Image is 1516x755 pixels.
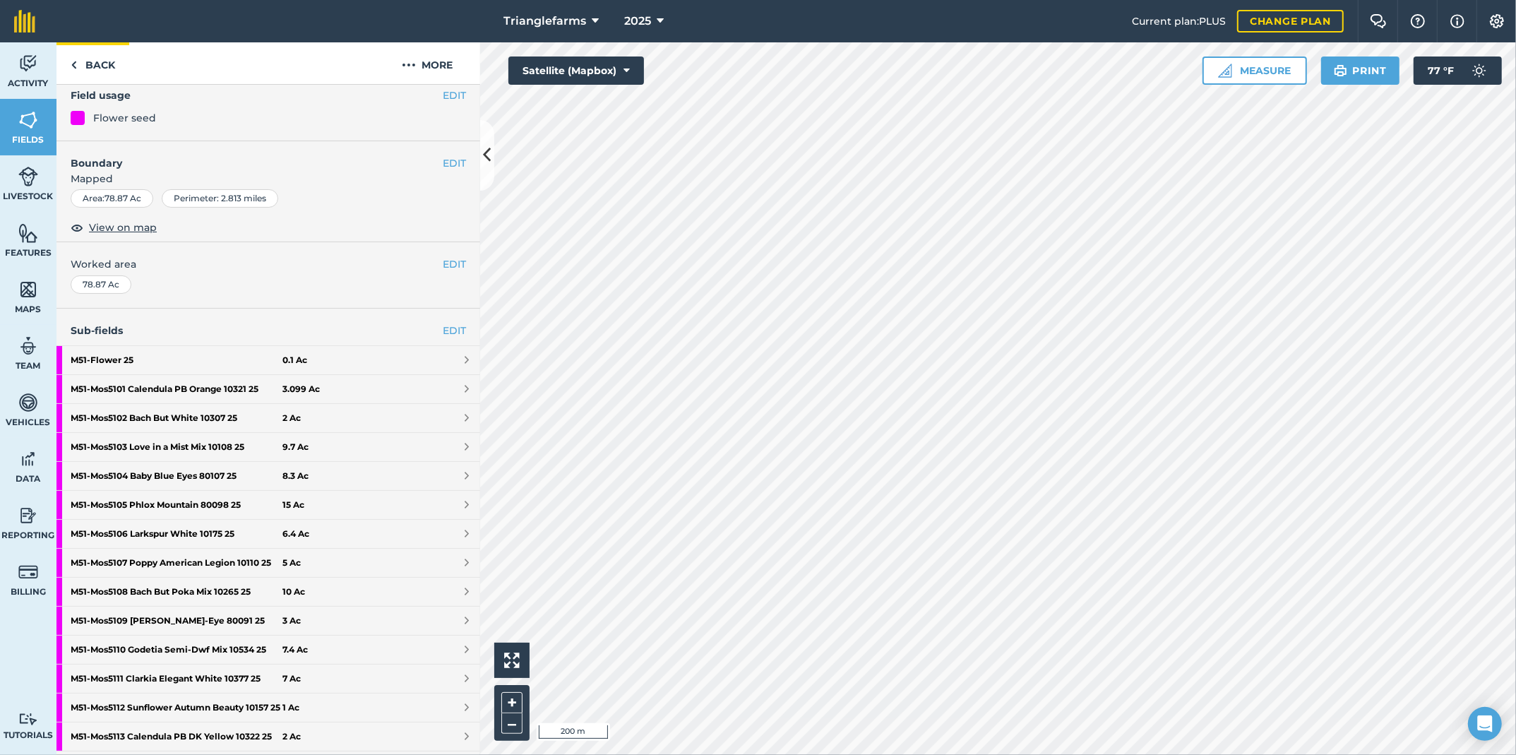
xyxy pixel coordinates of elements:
a: M51-Mos5109 [PERSON_NAME]-Eye 80091 253 Ac [56,607,480,635]
strong: M51 - Mos5109 [PERSON_NAME]-Eye 80091 25 [71,607,282,635]
h4: Boundary [56,141,443,171]
img: Four arrows, one pointing top left, one top right, one bottom right and the last bottom left [504,653,520,668]
span: 77 ° F [1428,57,1454,85]
strong: 7 Ac [282,673,301,684]
span: Trianglefarms [503,13,586,30]
img: svg+xml;base64,PD94bWwgdmVyc2lvbj0iMS4wIiBlbmNvZGluZz0idXRmLTgiPz4KPCEtLSBHZW5lcmF0b3I6IEFkb2JlIE... [18,713,38,726]
strong: M51 - Mos5108 Bach But Poka Mix 10265 25 [71,578,282,606]
strong: 9.7 Ac [282,441,309,453]
a: M51-Mos5107 Poppy American Legion 10110 255 Ac [56,549,480,577]
strong: 0.1 Ac [282,355,307,366]
strong: M51 - Mos5102 Bach But White 10307 25 [71,404,282,432]
img: svg+xml;base64,PHN2ZyB4bWxucz0iaHR0cDovL3d3dy53My5vcmcvMjAwMC9zdmciIHdpZHRoPSIyMCIgaGVpZ2h0PSIyNC... [402,57,416,73]
a: M51-Mos5112 Sunflower Autumn Beauty 10157 251 Ac [56,694,480,722]
strong: M51 - Mos5105 Phlox Mountain 80098 25 [71,491,282,519]
strong: 1 Ac [282,702,299,713]
div: Perimeter : 2.813 miles [162,189,278,208]
a: M51-Mos5104 Baby Blue Eyes 80107 258.3 Ac [56,462,480,490]
img: Two speech bubbles overlapping with the left bubble in the forefront [1370,14,1387,28]
img: Ruler icon [1218,64,1232,78]
img: svg+xml;base64,PD94bWwgdmVyc2lvbj0iMS4wIiBlbmNvZGluZz0idXRmLTgiPz4KPCEtLSBHZW5lcmF0b3I6IEFkb2JlIE... [18,166,38,187]
img: svg+xml;base64,PHN2ZyB4bWxucz0iaHR0cDovL3d3dy53My5vcmcvMjAwMC9zdmciIHdpZHRoPSI1NiIgaGVpZ2h0PSI2MC... [18,222,38,244]
img: svg+xml;base64,PHN2ZyB4bWxucz0iaHR0cDovL3d3dy53My5vcmcvMjAwMC9zdmciIHdpZHRoPSIxOSIgaGVpZ2h0PSIyNC... [1334,62,1347,79]
button: More [374,42,480,84]
a: M51-Mos5102 Bach But White 10307 252 Ac [56,404,480,432]
span: 2025 [624,13,651,30]
strong: M51 - Mos5113 Calendula PB DK Yellow 10322 25 [71,723,282,751]
button: EDIT [443,88,466,103]
h4: Field usage [71,88,443,103]
div: Open Intercom Messenger [1468,707,1502,741]
a: M51-Mos5111 Clarkia Elegant White 10377 257 Ac [56,665,480,693]
a: Back [56,42,129,84]
a: M51-Mos5105 Phlox Mountain 80098 2515 Ac [56,491,480,519]
img: A question mark icon [1409,14,1426,28]
a: M51-Mos5113 Calendula PB DK Yellow 10322 252 Ac [56,723,480,751]
strong: 6.4 Ac [282,528,309,540]
img: svg+xml;base64,PD94bWwgdmVyc2lvbj0iMS4wIiBlbmNvZGluZz0idXRmLTgiPz4KPCEtLSBHZW5lcmF0b3I6IEFkb2JlIE... [18,448,38,470]
a: M51-Flower 250.1 Ac [56,346,480,374]
span: View on map [89,220,157,235]
div: Area : 78.87 Ac [71,189,153,208]
h4: Sub-fields [56,323,480,338]
a: M51-Mos5101 Calendula PB Orange 10321 253.099 Ac [56,375,480,403]
div: 78.87 Ac [71,275,131,294]
img: svg+xml;base64,PHN2ZyB4bWxucz0iaHR0cDovL3d3dy53My5vcmcvMjAwMC9zdmciIHdpZHRoPSI5IiBoZWlnaHQ9IjI0Ii... [71,57,77,73]
img: svg+xml;base64,PD94bWwgdmVyc2lvbj0iMS4wIiBlbmNvZGluZz0idXRmLTgiPz4KPCEtLSBHZW5lcmF0b3I6IEFkb2JlIE... [18,53,38,74]
div: Flower seed [93,110,156,126]
strong: 3.099 Ac [282,384,320,395]
a: M51-Mos5110 Godetia Semi-Dwf Mix 10534 257.4 Ac [56,636,480,664]
span: Current plan : PLUS [1132,13,1226,29]
strong: M51 - Mos5110 Godetia Semi-Dwf Mix 10534 25 [71,636,282,664]
img: svg+xml;base64,PD94bWwgdmVyc2lvbj0iMS4wIiBlbmNvZGluZz0idXRmLTgiPz4KPCEtLSBHZW5lcmF0b3I6IEFkb2JlIE... [18,561,38,583]
button: EDIT [443,155,466,171]
span: Worked area [71,256,466,272]
img: svg+xml;base64,PD94bWwgdmVyc2lvbj0iMS4wIiBlbmNvZGluZz0idXRmLTgiPz4KPCEtLSBHZW5lcmF0b3I6IEFkb2JlIE... [18,392,38,413]
button: Measure [1202,57,1307,85]
button: – [501,713,523,734]
a: M51-Mos5103 Love in a Mist Mix 10108 259.7 Ac [56,433,480,461]
img: svg+xml;base64,PHN2ZyB4bWxucz0iaHR0cDovL3d3dy53My5vcmcvMjAwMC9zdmciIHdpZHRoPSI1NiIgaGVpZ2h0PSI2MC... [18,109,38,131]
strong: M51 - Mos5104 Baby Blue Eyes 80107 25 [71,462,282,490]
strong: M51 - Mos5107 Poppy American Legion 10110 25 [71,549,282,577]
strong: 3 Ac [282,615,301,626]
button: Satellite (Mapbox) [508,57,644,85]
strong: M51 - Mos5103 Love in a Mist Mix 10108 25 [71,433,282,461]
strong: 2 Ac [282,412,301,424]
a: Change plan [1237,10,1344,32]
img: svg+xml;base64,PHN2ZyB4bWxucz0iaHR0cDovL3d3dy53My5vcmcvMjAwMC9zdmciIHdpZHRoPSIxNyIgaGVpZ2h0PSIxNy... [1450,13,1464,30]
a: EDIT [443,323,466,338]
strong: M51 - Mos5111 Clarkia Elegant White 10377 25 [71,665,282,693]
strong: 15 Ac [282,499,304,511]
strong: 2 Ac [282,731,301,742]
button: + [501,692,523,713]
img: svg+xml;base64,PHN2ZyB4bWxucz0iaHR0cDovL3d3dy53My5vcmcvMjAwMC9zdmciIHdpZHRoPSIxOCIgaGVpZ2h0PSIyNC... [71,219,83,236]
strong: M51 - Mos5106 Larkspur White 10175 25 [71,520,282,548]
strong: 8.3 Ac [282,470,309,482]
strong: 5 Ac [282,557,301,569]
img: svg+xml;base64,PD94bWwgdmVyc2lvbj0iMS4wIiBlbmNvZGluZz0idXRmLTgiPz4KPCEtLSBHZW5lcmF0b3I6IEFkb2JlIE... [18,505,38,526]
a: M51-Mos5106 Larkspur White 10175 256.4 Ac [56,520,480,548]
button: EDIT [443,256,466,272]
span: Mapped [56,171,480,186]
strong: M51 - Mos5101 Calendula PB Orange 10321 25 [71,375,282,403]
button: 77 °F [1414,57,1502,85]
strong: M51 - Mos5112 Sunflower Autumn Beauty 10157 25 [71,694,282,722]
img: svg+xml;base64,PD94bWwgdmVyc2lvbj0iMS4wIiBlbmNvZGluZz0idXRmLTgiPz4KPCEtLSBHZW5lcmF0b3I6IEFkb2JlIE... [1465,57,1493,85]
img: svg+xml;base64,PHN2ZyB4bWxucz0iaHR0cDovL3d3dy53My5vcmcvMjAwMC9zdmciIHdpZHRoPSI1NiIgaGVpZ2h0PSI2MC... [18,279,38,300]
img: fieldmargin Logo [14,10,35,32]
strong: 7.4 Ac [282,644,308,655]
strong: M51 - Flower 25 [71,346,282,374]
strong: 10 Ac [282,586,305,598]
button: View on map [71,219,157,236]
button: Print [1321,57,1400,85]
img: svg+xml;base64,PD94bWwgdmVyc2lvbj0iMS4wIiBlbmNvZGluZz0idXRmLTgiPz4KPCEtLSBHZW5lcmF0b3I6IEFkb2JlIE... [18,335,38,357]
img: A cog icon [1488,14,1505,28]
a: M51-Mos5108 Bach But Poka Mix 10265 2510 Ac [56,578,480,606]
